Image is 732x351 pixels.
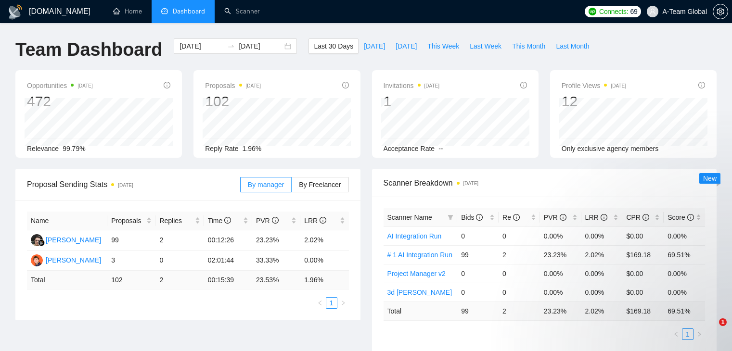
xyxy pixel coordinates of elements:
[246,83,261,88] time: [DATE]
[300,230,348,251] td: 2.02%
[314,297,326,309] button: left
[204,271,252,289] td: 00:15:39
[682,329,693,339] a: 1
[560,214,566,221] span: info-circle
[299,181,341,188] span: By Freelancer
[470,41,501,51] span: Last Week
[308,38,359,54] button: Last 30 Days
[581,245,623,264] td: 2.02%
[390,38,422,54] button: [DATE]
[562,80,626,91] span: Profile Views
[27,178,240,190] span: Proposal Sending Stats
[31,254,43,266] img: OK
[649,8,656,15] span: user
[438,145,443,152] span: --
[27,212,107,230] th: Name
[227,42,235,50] span: to
[337,297,349,309] li: Next Page
[562,145,659,152] span: Only exclusive agency members
[540,301,581,320] td: 23.23 %
[446,210,455,225] span: filter
[107,230,155,251] td: 99
[387,288,452,296] a: 3d [PERSON_NAME]
[457,301,499,320] td: 99
[364,41,385,51] span: [DATE]
[581,226,623,245] td: 0.00%
[384,145,435,152] span: Acceptance Rate
[205,145,238,152] span: Reply Rate
[204,230,252,251] td: 00:12:26
[31,234,43,246] img: DF
[551,38,594,54] button: Last Month
[693,328,705,340] button: right
[622,226,664,245] td: $0.00
[396,41,417,51] span: [DATE]
[630,6,637,17] span: 69
[204,251,252,271] td: 02:01:44
[664,245,705,264] td: 69.51%
[448,214,453,220] span: filter
[540,264,581,283] td: 0.00%
[384,301,458,320] td: Total
[38,239,45,246] img: gigradar-bm.png
[427,41,459,51] span: This Week
[512,41,545,51] span: This Month
[599,6,628,17] span: Connects:
[155,271,204,289] td: 2
[384,80,440,91] span: Invitations
[111,215,144,226] span: Proposals
[502,213,520,221] span: Re
[359,38,390,54] button: [DATE]
[342,82,349,88] span: info-circle
[589,8,596,15] img: upwork-logo.png
[696,331,702,337] span: right
[387,232,442,240] a: AI Integration Run
[27,92,93,111] div: 472
[713,8,728,15] span: setting
[224,7,260,15] a: searchScanner
[507,38,551,54] button: This Month
[340,300,346,306] span: right
[457,226,499,245] td: 0
[699,318,722,341] iframe: Intercom live chat
[611,83,626,88] time: [DATE]
[180,41,223,51] input: Start date
[585,213,607,221] span: LRR
[113,7,142,15] a: homeHome
[205,80,261,91] span: Proposals
[317,300,323,306] span: left
[159,215,193,226] span: Replies
[118,183,133,188] time: [DATE]
[673,331,679,337] span: left
[693,328,705,340] li: Next Page
[8,4,23,20] img: logo
[457,283,499,301] td: 0
[337,297,349,309] button: right
[476,214,483,221] span: info-circle
[499,245,540,264] td: 2
[77,83,92,88] time: [DATE]
[15,38,162,61] h1: Team Dashboard
[224,217,231,224] span: info-circle
[540,283,581,301] td: 0.00%
[422,38,464,54] button: This Week
[107,251,155,271] td: 3
[463,181,478,186] time: [DATE]
[300,271,348,289] td: 1.96 %
[499,283,540,301] td: 0
[304,217,326,225] span: LRR
[248,181,284,188] span: By manager
[540,226,581,245] td: 0.00%
[664,226,705,245] td: 0.00%
[208,217,231,225] span: Time
[27,145,59,152] span: Relevance
[314,41,353,51] span: Last 30 Days
[227,42,235,50] span: swap-right
[668,213,693,221] span: Score
[424,83,439,88] time: [DATE]
[713,4,728,19] button: setting
[107,271,155,289] td: 102
[556,41,589,51] span: Last Month
[27,80,93,91] span: Opportunities
[314,297,326,309] li: Previous Page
